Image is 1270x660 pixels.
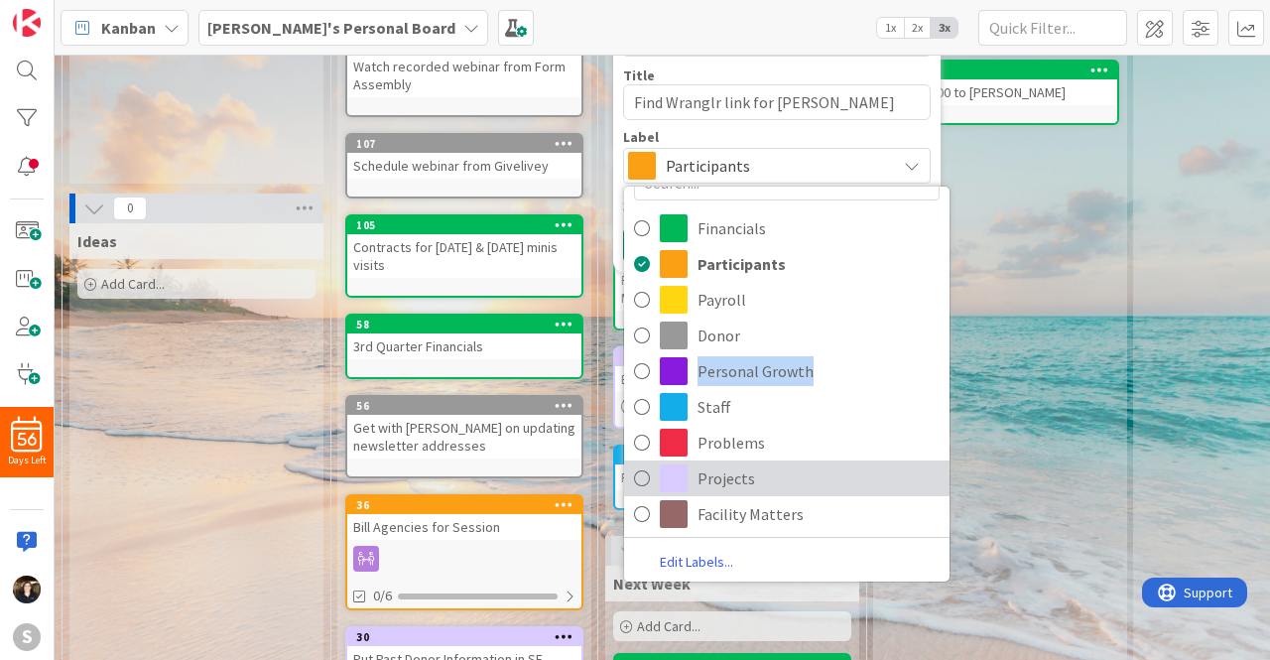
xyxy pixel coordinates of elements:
b: [PERSON_NAME]'s Personal Board [207,18,455,38]
div: 36 [347,496,581,514]
a: Personal Growth [624,353,950,389]
div: Follow up with ETF regarding Finance Meeting [615,267,849,311]
div: Contracts for [DATE] & [DATE] minis visits [347,234,581,278]
a: Participants [624,246,950,282]
div: 100Edit Duplicate Emails Wranglr [615,348,849,392]
label: Title [623,66,655,84]
div: S [13,623,41,651]
a: Problems [624,425,950,461]
div: 149 [892,64,1117,77]
div: Watch recorded webinar from Form Assembly [347,54,581,97]
span: Support [42,3,90,27]
div: Get with [PERSON_NAME] on updating newsletter addresses [347,415,581,459]
div: 56Get with [PERSON_NAME] on updating newsletter addresses [347,397,581,459]
a: Facility Matters [624,496,950,532]
span: Kanban [101,16,156,40]
a: Donor [624,318,950,353]
a: Edit Labels... [624,549,769,576]
textarea: Find Wranglr link for [PERSON_NAME] [623,84,931,120]
div: 107Schedule webinar from Givelivey [347,135,581,179]
div: 149 [883,62,1117,79]
span: Personal Growth [698,356,940,386]
span: Add Card... [101,275,165,293]
div: 105Contracts for [DATE] & [DATE] minis visits [347,216,581,278]
span: Participants [666,152,886,180]
div: Edit Duplicate Emails Wranglr [615,366,849,392]
div: 107 [347,135,581,153]
div: 100 [615,348,849,366]
div: 103Follow up with ETF regarding Finance Meeting [615,249,849,311]
a: Projects [624,461,950,496]
a: Financials [624,210,950,246]
span: 0 [113,197,147,220]
span: Facility Matters [698,499,940,529]
div: Watch recorded webinar from Form Assembly [347,36,581,97]
div: 56 [347,397,581,415]
a: Staff [624,389,950,425]
div: Bill Agencies for Session [347,514,581,540]
span: Ideas [77,231,117,251]
div: Send $600 to [PERSON_NAME] [883,79,1117,105]
div: 107 [356,137,581,151]
div: 36 [356,498,581,512]
div: 20 [615,447,849,464]
div: 30 [347,628,581,646]
div: 58 [347,316,581,333]
span: 3x [931,18,957,38]
input: Quick Filter... [978,10,1127,46]
span: Donor [698,321,940,350]
span: Participants [698,249,940,279]
a: Payroll [624,282,950,318]
span: 56 [18,433,37,447]
div: 58 [356,318,581,331]
span: Problems [698,428,940,458]
div: Schedule webinar from Givelivey [347,153,581,179]
div: 56 [356,399,581,413]
span: Add Card... [637,617,700,635]
span: Next Week [613,574,691,594]
span: 0/6 [373,586,392,606]
div: 583rd Quarter Financials [347,316,581,359]
div: Follow Up on COBRA [615,464,849,490]
span: Payroll [698,285,940,315]
span: 1x [877,18,904,38]
div: 20Follow Up on COBRA [615,447,849,490]
img: KS [13,576,41,603]
div: 3rd Quarter Financials [347,333,581,359]
div: 149Send $600 to [PERSON_NAME] [883,62,1117,105]
div: 30 [356,630,581,644]
img: Visit kanbanzone.com [13,9,41,37]
span: 2x [904,18,931,38]
span: Financials [698,213,940,243]
span: Staff [698,392,940,422]
div: 36Bill Agencies for Session [347,496,581,540]
span: Label [623,130,659,144]
span: Projects [698,463,940,493]
div: 105 [356,218,581,232]
div: 105 [347,216,581,234]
